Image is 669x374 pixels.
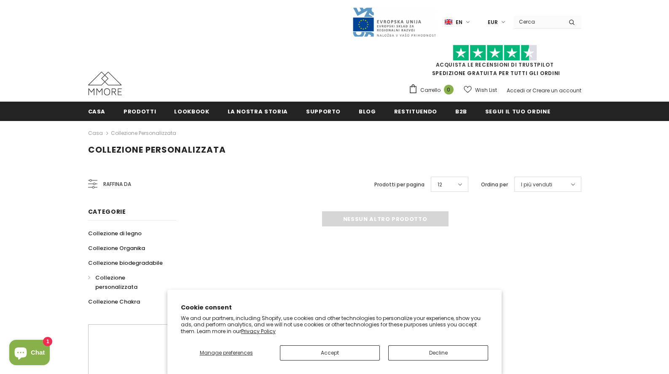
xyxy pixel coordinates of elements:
a: supporto [306,102,341,121]
a: Collezione Chakra [88,294,140,309]
input: Search Site [514,16,562,28]
a: Casa [88,128,103,138]
span: Casa [88,108,106,116]
span: 0 [444,85,454,94]
a: Collezione personalizzata [111,129,176,137]
span: Raffina da [103,180,131,189]
inbox-online-store-chat: Shopify online store chat [7,340,52,367]
span: EUR [488,18,498,27]
img: i-lang-1.png [445,19,452,26]
a: Blog [359,102,376,121]
a: Privacy Policy [241,328,276,335]
img: Casi MMORE [88,72,122,95]
a: B2B [455,102,467,121]
a: Casa [88,102,106,121]
span: SPEDIZIONE GRATUITA PER TUTTI GLI ORDINI [408,48,581,77]
a: Wish List [464,83,497,97]
a: Javni Razpis [352,18,436,25]
span: Blog [359,108,376,116]
span: supporto [306,108,341,116]
a: Collezione di legno [88,226,142,241]
a: Lookbook [174,102,209,121]
span: Manage preferences [200,349,253,356]
span: La nostra storia [228,108,288,116]
label: Ordina per [481,180,508,189]
span: B2B [455,108,467,116]
button: Decline [388,345,488,361]
button: Accept [280,345,380,361]
h2: Cookie consent [181,303,489,312]
span: Restituendo [394,108,437,116]
span: Carrello [420,86,441,94]
a: Creare un account [532,87,581,94]
span: Wish List [475,86,497,94]
a: Acquista le recensioni di TrustPilot [436,61,554,68]
a: Accedi [507,87,525,94]
a: Prodotti [124,102,156,121]
label: Prodotti per pagina [374,180,425,189]
button: Manage preferences [181,345,272,361]
span: Collezione personalizzata [88,144,226,156]
span: or [526,87,531,94]
a: Collezione biodegradabile [88,256,163,270]
span: Collezione personalizzata [95,274,137,291]
a: Segui il tuo ordine [485,102,550,121]
a: Carrello 0 [408,84,458,97]
span: en [456,18,462,27]
span: I più venduti [521,180,552,189]
a: La nostra storia [228,102,288,121]
span: Collezione Organika [88,244,145,252]
span: 12 [438,180,442,189]
span: Categorie [88,207,126,216]
img: Javni Razpis [352,7,436,38]
p: We and our partners, including Shopify, use cookies and other technologies to personalize your ex... [181,315,489,335]
span: Segui il tuo ordine [485,108,550,116]
span: Lookbook [174,108,209,116]
a: Collezione Organika [88,241,145,256]
a: Collezione personalizzata [88,270,167,294]
span: Collezione biodegradabile [88,259,163,267]
span: Collezione Chakra [88,298,140,306]
span: Prodotti [124,108,156,116]
img: Fidati di Pilot Stars [453,45,537,61]
a: Restituendo [394,102,437,121]
span: Collezione di legno [88,229,142,237]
